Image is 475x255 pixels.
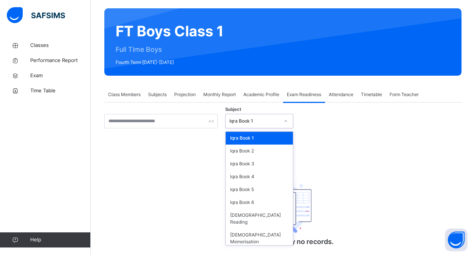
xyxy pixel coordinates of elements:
div: Iqra Book 5 [226,183,293,196]
div: Iqra Book 6 [226,196,293,209]
div: Iqra Book 4 [226,170,293,183]
span: Exam Readiness [287,91,321,98]
span: Academic Profile [243,91,279,98]
div: Iqra Book 1 [229,118,279,124]
span: Monthly Report [203,91,236,98]
span: Form Teacher [390,91,419,98]
span: Exam [30,72,91,79]
span: Subject [225,106,241,113]
div: [DEMOGRAPHIC_DATA] Reading [226,209,293,229]
span: Subjects [148,91,167,98]
div: Iqra Book 3 [226,157,293,170]
span: Time Table [30,87,91,95]
span: Performance Report [30,57,91,64]
span: Projection [174,91,196,98]
button: Open asap [445,229,467,251]
div: Iqra Book 2 [226,145,293,157]
span: Attendance [329,91,353,98]
p: There are currently no records. [207,236,359,247]
div: [DEMOGRAPHIC_DATA] Memorisation [226,229,293,248]
span: Fourth Term [DATE]-[DATE] [116,59,224,66]
img: safsims [7,7,65,23]
span: Timetable [361,91,382,98]
span: Help [30,236,90,244]
div: Iqra Book 1 [226,132,293,145]
span: Classes [30,42,91,49]
span: Class Members [108,91,141,98]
